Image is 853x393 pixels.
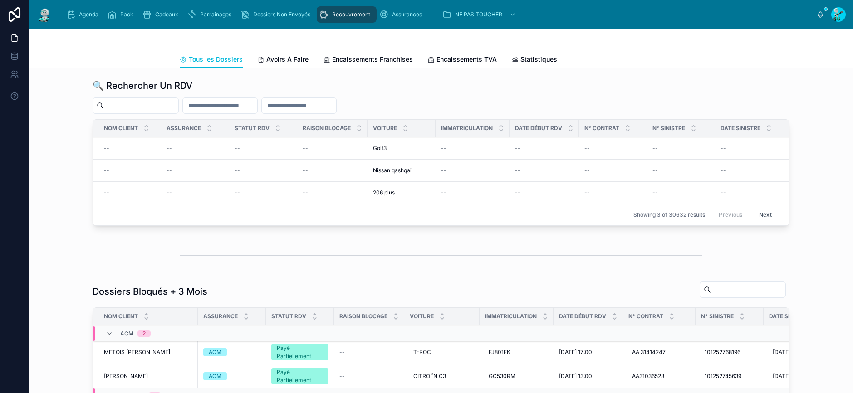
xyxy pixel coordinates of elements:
a: -- [441,167,504,174]
span: -- [303,189,308,196]
a: -- [584,189,642,196]
span: [DATE] [773,373,790,380]
span: GC530RM [489,373,515,380]
span: N° Sinistre [652,125,685,132]
span: Immatriculation [441,125,493,132]
span: Immatriculation [485,313,537,320]
span: -- [584,167,590,174]
span: Golf3 [373,145,387,152]
span: Nissan qashqai [373,167,412,174]
a: Payé Partiellement [271,368,328,384]
span: -- [652,145,658,152]
span: Assurance [167,125,201,132]
span: Nom Client [104,125,138,132]
a: -- [167,189,224,196]
a: Encaissements Franchises [323,51,413,69]
span: -- [652,189,658,196]
div: ACM [209,348,221,356]
span: T-ROC [413,349,431,356]
span: -- [167,189,172,196]
span: -- [235,189,240,196]
a: -- [515,145,574,152]
span: Rack [120,11,133,18]
a: -- [515,167,574,174]
button: Next [753,208,778,222]
span: FJ801FK [489,349,510,356]
span: -- [515,189,520,196]
a: -- [235,189,292,196]
span: Voiture [410,313,434,320]
span: Date Sinistre [769,313,809,320]
a: -- [721,167,778,174]
div: ACM [209,372,221,380]
a: 206 plus [373,189,430,196]
span: Assurances [392,11,422,18]
a: 101252745639 [701,369,758,383]
a: Avoirs À Faire [257,51,309,69]
span: -- [515,145,520,152]
span: Dossiers Non Envoyés [253,11,310,18]
a: Encaissements TVA [427,51,497,69]
span: [DATE] 17:00 [559,349,592,356]
a: Parrainages [185,6,238,23]
a: Payé Partiellement [271,344,328,360]
span: Recouvrement [332,11,370,18]
a: [DATE] [769,369,826,383]
a: -- [441,145,504,152]
span: -- [104,145,109,152]
a: -- [441,189,504,196]
a: [DATE] 17:00 [559,349,618,356]
span: CITROËN C3 [413,373,446,380]
a: Assurances [377,6,428,23]
span: ACM [120,330,133,337]
div: 2 [142,330,146,337]
span: -- [235,167,240,174]
a: ACM [203,348,260,356]
span: 101252745639 [705,373,741,380]
a: -- [104,167,156,174]
a: GC530RM [485,369,548,383]
span: -- [441,189,446,196]
a: -- [303,167,362,174]
span: -- [721,167,726,174]
span: Voiture [373,125,397,132]
span: N° Contrat [584,125,619,132]
div: Payé Partiellement [277,344,323,360]
span: -- [167,167,172,174]
a: -- [167,145,224,152]
a: 101252768196 [701,345,758,359]
span: -- [584,189,590,196]
a: -- [167,167,224,174]
span: Cadeaux [155,11,178,18]
a: Dossiers Non Envoyés [238,6,317,23]
div: Payé Partiellement [277,368,323,384]
span: Tous les Dossiers [189,55,243,64]
span: Date Début RDV [515,125,562,132]
span: 101252768196 [705,349,740,356]
span: AA31036528 [632,373,664,380]
a: -- [721,189,778,196]
span: Assurance [203,313,238,320]
a: [DATE] 13:00 [559,373,618,380]
a: -- [584,167,642,174]
a: Recouvrement [317,6,377,23]
span: Avoirs À Faire [266,55,309,64]
span: N° Contrat [628,313,663,320]
span: -- [339,349,345,356]
span: Parrainages [200,11,231,18]
a: Statistiques [511,51,557,69]
span: -- [303,167,308,174]
a: -- [339,373,399,380]
span: Statut RDV [235,125,270,132]
span: Raison Blocage [339,313,387,320]
span: Date Sinistre [721,125,760,132]
span: -- [441,167,446,174]
span: -- [303,145,308,152]
a: Golf3 [373,145,430,152]
a: [DATE] [769,345,826,359]
span: Showing 3 of 30632 results [633,211,705,218]
a: METOIS [PERSON_NAME] [104,349,192,356]
a: ACM [203,372,260,380]
span: -- [584,145,590,152]
a: -- [652,189,710,196]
